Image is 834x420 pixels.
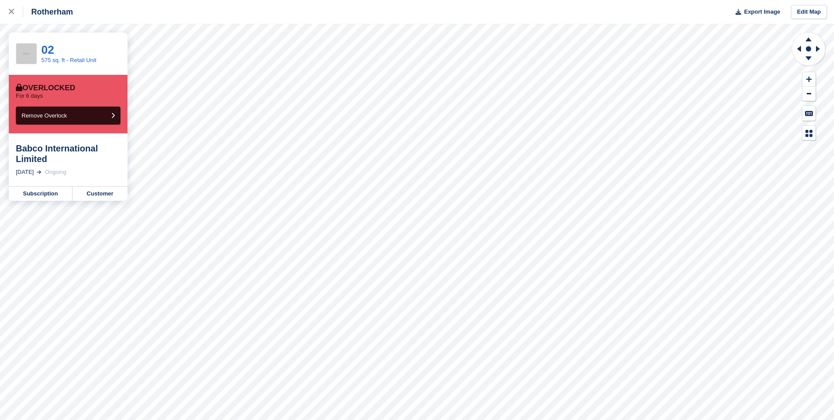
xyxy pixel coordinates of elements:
span: Export Image [744,7,780,16]
a: Customer [73,187,127,201]
div: Rotherham [23,7,73,17]
button: Remove Overlock [16,107,120,125]
div: [DATE] [16,168,34,177]
button: Export Image [730,5,780,19]
span: Remove Overlock [22,112,67,119]
a: 575 sq. ft - Retail Unit [41,57,96,63]
div: Babco International Limited [16,143,120,164]
button: Zoom Out [802,87,816,101]
img: arrow-right-light-icn-cde0832a797a2874e46488d9cf13f60e5c3a73dbe684e267c42b8395dfbc2abf.svg [37,170,41,174]
a: 02 [41,43,54,56]
button: Zoom In [802,72,816,87]
a: Subscription [9,187,73,201]
div: Ongoing [45,168,66,177]
p: For 6 days [16,92,43,99]
div: Overlocked [16,84,75,92]
img: 256x256-placeholder-a091544baa16b46aadf0b611073c37e8ed6a367829ab441c3b0103e7cf8a5b1b.png [16,44,36,64]
button: Keyboard Shortcuts [802,106,816,121]
button: Map Legend [802,126,816,140]
a: Edit Map [791,5,827,19]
